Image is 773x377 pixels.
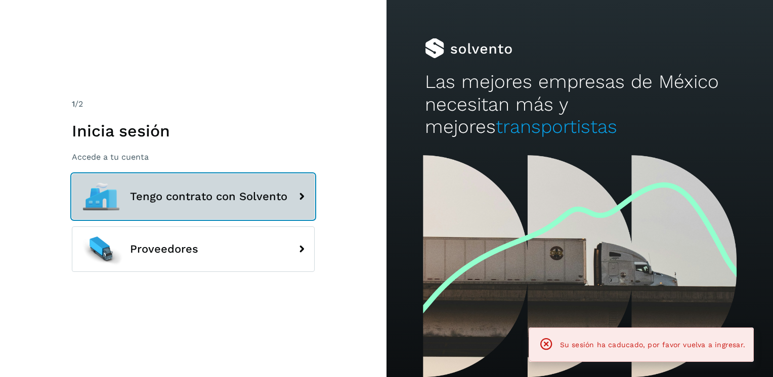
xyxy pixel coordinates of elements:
[72,121,315,140] h1: Inicia sesión
[72,174,315,219] button: Tengo contrato con Solvento
[425,71,734,138] h2: Las mejores empresas de México necesitan más y mejores
[130,243,198,255] span: Proveedores
[72,226,315,272] button: Proveedores
[496,116,617,137] span: transportistas
[130,191,287,203] span: Tengo contrato con Solvento
[72,98,315,110] div: /2
[560,341,745,349] span: Su sesión ha caducado, por favor vuelva a ingresar.
[72,99,75,109] span: 1
[72,152,315,162] p: Accede a tu cuenta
